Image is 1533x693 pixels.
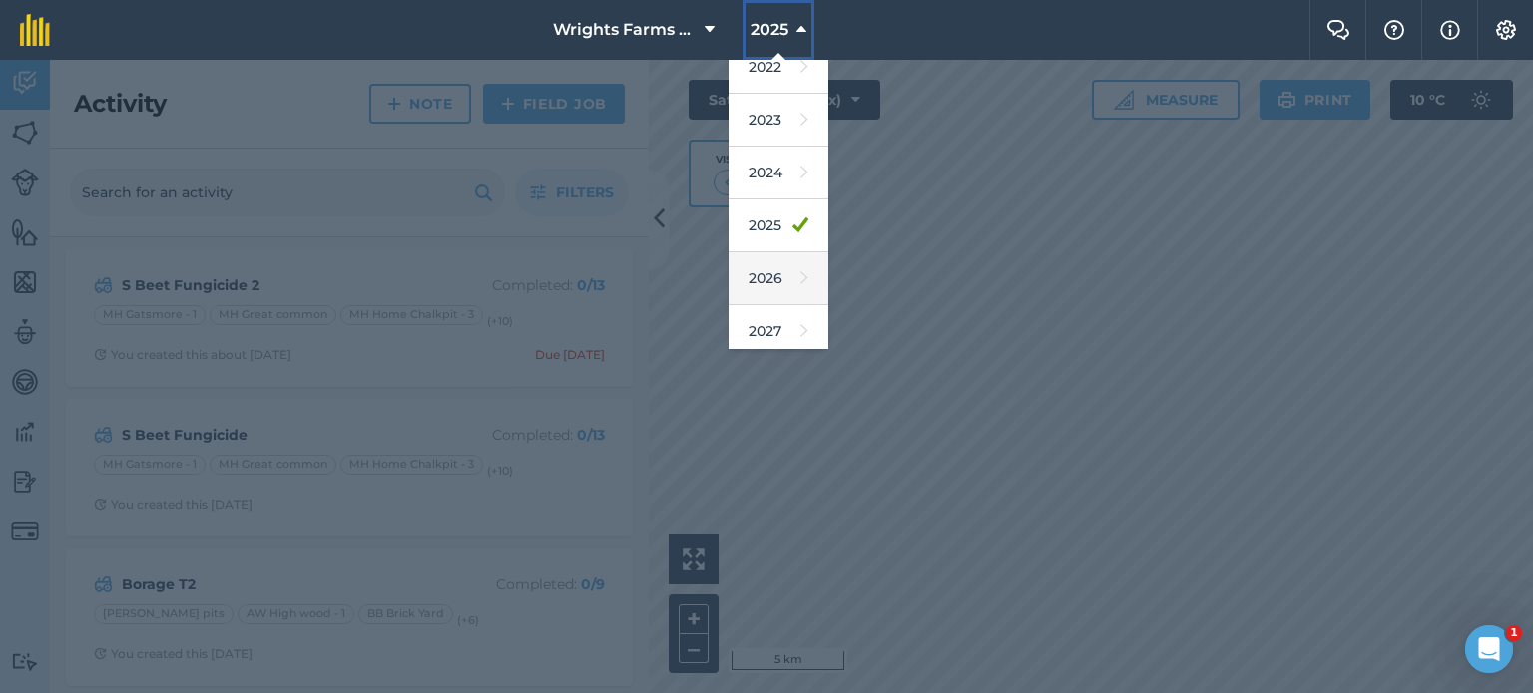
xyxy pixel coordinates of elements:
[729,147,828,199] a: 2024
[1465,625,1513,673] iframe: Intercom live chat
[729,41,828,94] a: 2022
[729,252,828,305] a: 2026
[729,199,828,252] a: 2025
[729,94,828,147] a: 2023
[1326,20,1350,40] img: Two speech bubbles overlapping with the left bubble in the forefront
[751,18,788,42] span: 2025
[1382,20,1406,40] img: A question mark icon
[1494,20,1518,40] img: A cog icon
[729,305,828,358] a: 2027
[1440,18,1460,42] img: svg+xml;base64,PHN2ZyB4bWxucz0iaHR0cDovL3d3dy53My5vcmcvMjAwMC9zdmciIHdpZHRoPSIxNyIgaGVpZ2h0PSIxNy...
[1506,625,1522,641] span: 1
[20,14,50,46] img: fieldmargin Logo
[553,18,697,42] span: Wrights Farms Contracting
